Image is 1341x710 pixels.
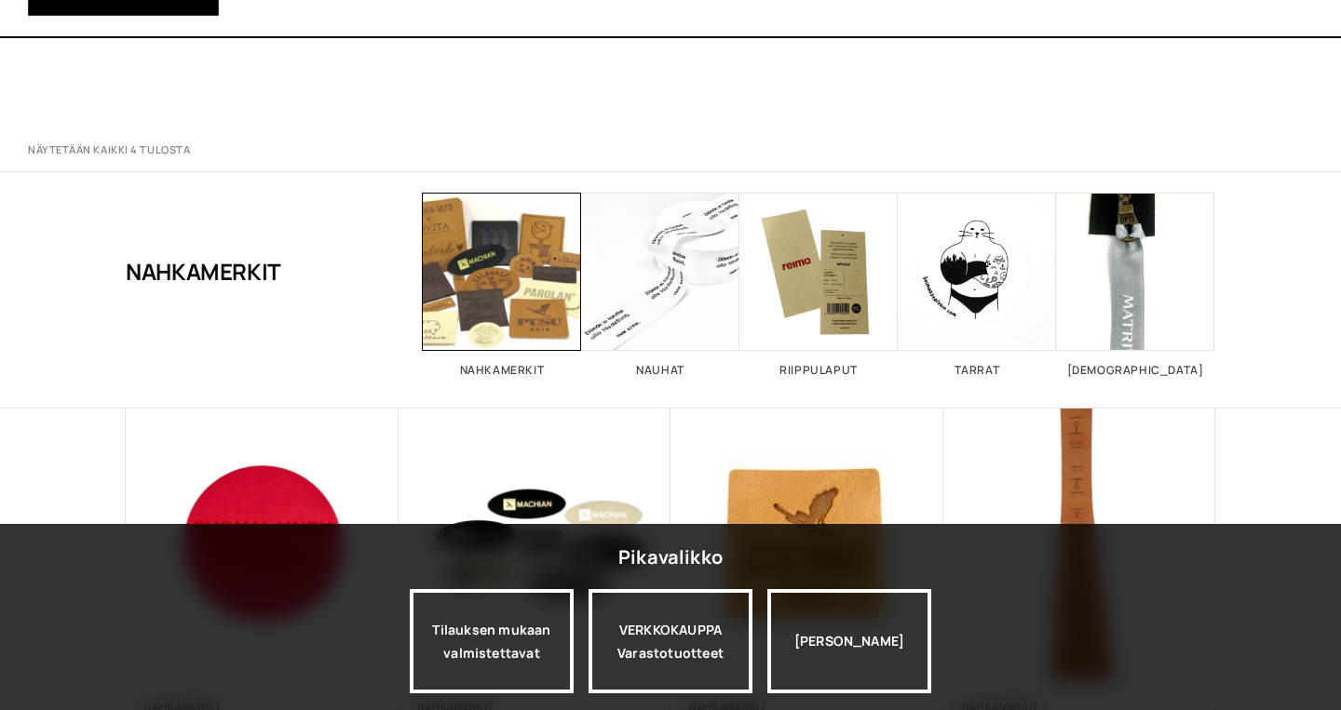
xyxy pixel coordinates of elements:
a: Visit product category Vedin [1056,193,1214,376]
a: Visit product category Nauhat [581,193,739,376]
div: VERKKOKAUPPA Varastotuotteet [589,589,752,693]
h1: Nahkamerkit [126,193,281,351]
h2: Riippulaput [739,365,898,376]
a: Visit product category Nahkamerkit [423,193,581,376]
a: Visit product category Riippulaput [739,193,898,376]
p: Näytetään kaikki 4 tulosta [28,143,190,157]
h2: [DEMOGRAPHIC_DATA] [1056,365,1214,376]
h2: Tarrat [898,365,1056,376]
a: Tilauksen mukaan valmistettavat [410,589,574,693]
div: Pikavalikko [618,541,723,574]
h2: Nahkamerkit [423,365,581,376]
h2: Nauhat [581,365,739,376]
a: VERKKOKAUPPAVarastotuotteet [589,589,752,693]
a: Visit product category Tarrat [898,193,1056,376]
div: [PERSON_NAME] [767,589,931,693]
